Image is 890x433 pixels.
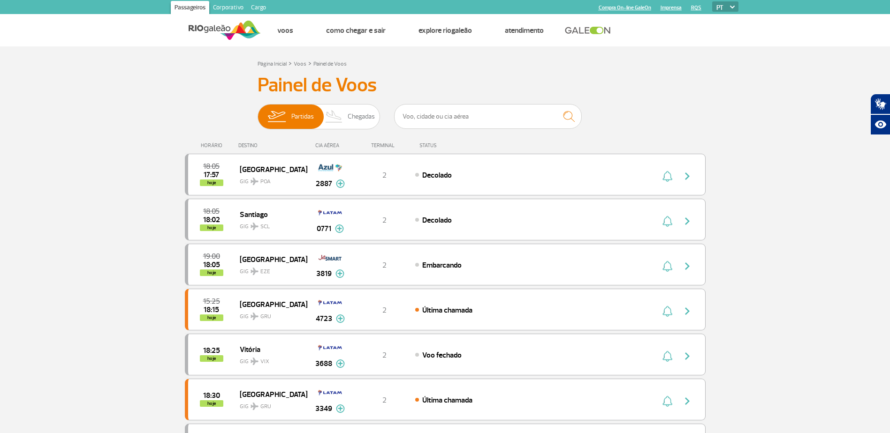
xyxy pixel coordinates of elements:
[315,358,332,369] span: 3688
[382,216,387,225] span: 2
[505,26,544,35] a: Atendimento
[661,5,682,11] a: Imprensa
[251,178,259,185] img: destiny_airplane.svg
[200,179,223,186] span: hoje
[200,400,223,407] span: hoje
[336,314,345,323] img: mais-info-painel-voo.svg
[203,392,220,399] span: 2025-09-27 18:30:00
[382,396,387,405] span: 2
[422,396,472,405] span: Última chamada
[394,104,582,129] input: Voo, cidade ou cia aérea
[308,58,312,68] a: >
[291,105,314,129] span: Partidas
[316,178,332,189] span: 2887
[294,60,306,67] a: Voos
[188,142,239,149] div: HORÁRIO
[251,223,259,230] img: destiny_airplane.svg
[335,224,344,233] img: mais-info-painel-voo.svg
[682,261,693,272] img: seta-direita-painel-voo.svg
[203,253,220,260] span: 2025-09-27 19:00:00
[691,5,701,11] a: RQS
[289,58,292,68] a: >
[247,1,270,16] a: Cargo
[870,114,890,135] button: Abrir recursos assistivos.
[260,268,270,276] span: EZE
[203,298,220,305] span: 2025-09-27 15:25:00
[422,216,452,225] span: Decolado
[422,351,462,360] span: Voo fechado
[317,223,331,234] span: 0771
[260,178,271,186] span: POA
[203,347,220,354] span: 2025-09-27 18:25:00
[240,298,300,310] span: [GEOGRAPHIC_DATA]
[260,403,271,411] span: GRU
[682,396,693,407] img: seta-direita-painel-voo.svg
[251,358,259,365] img: destiny_airplane.svg
[251,268,259,275] img: destiny_airplane.svg
[682,351,693,362] img: seta-direita-painel-voo.svg
[382,351,387,360] span: 2
[240,343,300,355] span: Vitória
[336,359,345,368] img: mais-info-painel-voo.svg
[422,261,462,270] span: Embarcando
[382,171,387,180] span: 2
[258,74,633,97] h3: Painel de Voos
[240,172,300,186] span: GIG
[422,171,452,180] span: Decolado
[415,142,491,149] div: STATUS
[382,261,387,270] span: 2
[238,142,307,149] div: DESTINO
[422,306,472,315] span: Última chamada
[260,313,271,321] span: GRU
[203,208,220,215] span: 2025-09-27 18:05:00
[260,223,270,231] span: SCL
[662,306,672,317] img: sino-painel-voo.svg
[662,261,672,272] img: sino-painel-voo.svg
[277,26,293,35] a: Voos
[354,142,415,149] div: TERMINAL
[599,5,651,11] a: Compra On-line GaleOn
[240,307,300,321] span: GIG
[336,404,345,413] img: mais-info-painel-voo.svg
[307,142,354,149] div: CIA AÉREA
[662,351,672,362] img: sino-painel-voo.svg
[258,60,287,67] a: Página Inicial
[200,314,223,321] span: hoje
[204,306,219,313] span: 2025-09-27 18:15:14
[316,313,332,324] span: 4723
[313,60,347,67] a: Painel de Voos
[240,217,300,231] span: GIG
[240,352,300,366] span: GIG
[682,216,693,227] img: seta-direita-painel-voo.svg
[348,105,375,129] span: Chegadas
[662,171,672,182] img: sino-painel-voo.svg
[171,1,209,16] a: Passageiros
[316,268,332,279] span: 3819
[203,216,220,223] span: 2025-09-27 18:02:16
[251,313,259,320] img: destiny_airplane.svg
[240,208,300,220] span: Santiago
[260,358,269,366] span: VIX
[240,262,300,276] span: GIG
[418,26,472,35] a: Explore RIOgaleão
[662,216,672,227] img: sino-painel-voo.svg
[209,1,247,16] a: Corporativo
[200,269,223,276] span: hoje
[682,171,693,182] img: seta-direita-painel-voo.svg
[320,105,348,129] img: slider-desembarque
[326,26,386,35] a: Como chegar e sair
[203,261,220,268] span: 2025-09-27 18:05:59
[203,163,220,170] span: 2025-09-27 18:05:00
[251,403,259,410] img: destiny_airplane.svg
[200,224,223,231] span: hoje
[315,403,332,414] span: 3349
[240,388,300,400] span: [GEOGRAPHIC_DATA]
[870,94,890,135] div: Plugin de acessibilidade da Hand Talk.
[662,396,672,407] img: sino-painel-voo.svg
[204,172,219,178] span: 2025-09-27 17:57:14
[240,397,300,411] span: GIG
[336,179,345,188] img: mais-info-painel-voo.svg
[382,306,387,315] span: 2
[240,163,300,175] span: [GEOGRAPHIC_DATA]
[335,269,344,278] img: mais-info-painel-voo.svg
